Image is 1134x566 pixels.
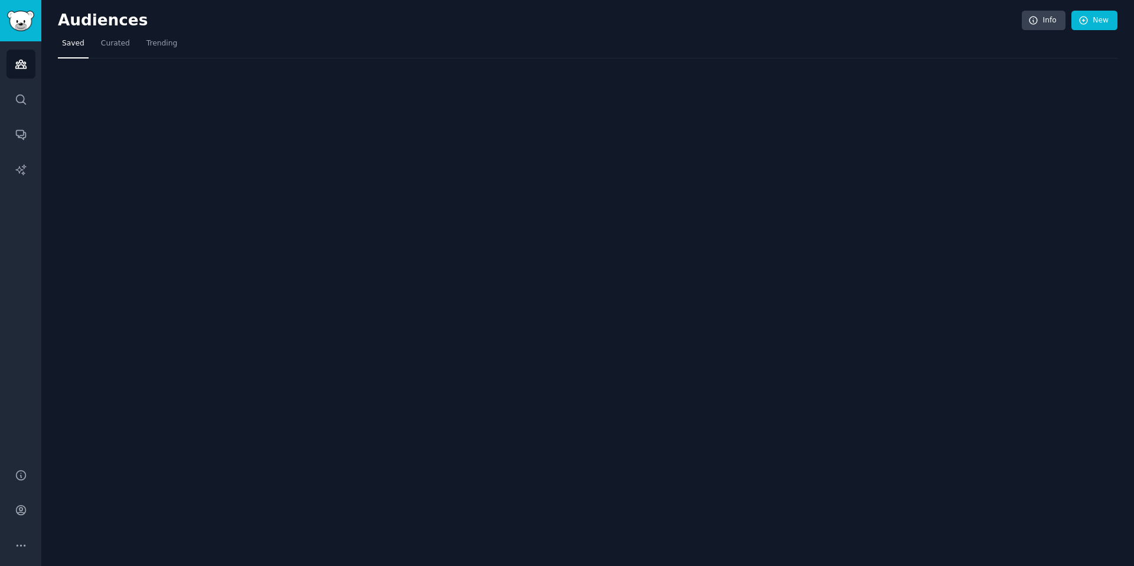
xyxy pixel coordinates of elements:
a: Saved [58,34,89,58]
a: New [1071,11,1117,31]
a: Info [1022,11,1065,31]
h2: Audiences [58,11,1022,30]
span: Curated [101,38,130,49]
a: Trending [142,34,181,58]
a: Curated [97,34,134,58]
img: GummySearch logo [7,11,34,31]
span: Trending [146,38,177,49]
span: Saved [62,38,84,49]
